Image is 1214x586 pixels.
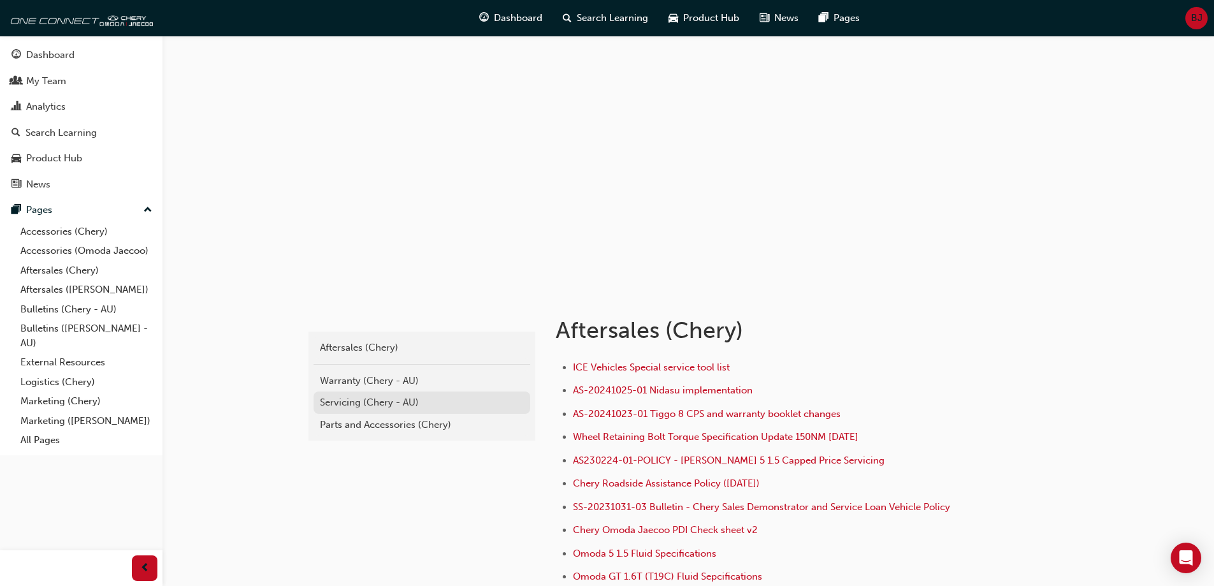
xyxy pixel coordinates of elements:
[15,430,157,450] a: All Pages
[26,203,52,217] div: Pages
[573,524,758,536] a: Chery Omoda Jaecoo PDI Check sheet v2
[320,395,524,410] div: Servicing (Chery - AU)
[494,11,542,26] span: Dashboard
[573,478,760,489] a: Chery Roadside Assistance Policy ([DATE])
[11,50,21,61] span: guage-icon
[25,126,97,140] div: Search Learning
[314,392,530,414] a: Servicing (Chery - AU)
[668,10,678,26] span: car-icon
[5,198,157,222] button: Pages
[11,128,20,139] span: search-icon
[26,177,50,192] div: News
[760,10,769,26] span: news-icon
[5,43,157,67] a: Dashboard
[5,121,157,145] a: Search Learning
[479,10,489,26] span: guage-icon
[553,5,658,31] a: search-iconSearch Learning
[320,374,524,388] div: Warranty (Chery - AU)
[26,48,75,62] div: Dashboard
[658,5,749,31] a: car-iconProduct Hub
[11,179,21,191] span: news-icon
[15,300,157,319] a: Bulletins (Chery - AU)
[314,414,530,436] a: Parts and Accessories (Chery)
[15,319,157,353] a: Bulletins ([PERSON_NAME] - AU)
[11,76,21,87] span: people-icon
[15,353,157,372] a: External Resources
[573,431,858,443] a: Wheel Retaining Bolt Torque Specification Update 150NM [DATE]
[1171,543,1201,573] div: Open Intercom Messenger
[577,11,648,26] span: Search Learning
[573,548,716,559] a: Omoda 5 1.5 Fluid Specifications
[573,455,885,466] a: AS230224-01-POLICY - [PERSON_NAME] 5 1.5 Capped Price Servicing
[469,5,553,31] a: guage-iconDashboard
[15,372,157,392] a: Logistics (Chery)
[143,202,152,219] span: up-icon
[320,341,524,355] div: Aftersales (Chery)
[5,70,157,93] a: My Team
[556,316,974,344] h1: Aftersales (Chery)
[15,392,157,411] a: Marketing (Chery)
[1185,7,1208,29] button: BJ
[1191,11,1203,26] span: BJ
[573,501,950,513] a: SS-20231031-03 Bulletin - Chery Sales Demonstrator and Service Loan Vehicle Policy
[11,101,21,113] span: chart-icon
[5,41,157,198] button: DashboardMy TeamAnalyticsSearch LearningProduct HubNews
[834,11,860,26] span: Pages
[749,5,809,31] a: news-iconNews
[26,74,66,89] div: My Team
[15,222,157,242] a: Accessories (Chery)
[563,10,572,26] span: search-icon
[5,173,157,196] a: News
[573,385,753,396] a: AS-20241025-01 Nidasu implementation
[15,280,157,300] a: Aftersales ([PERSON_NAME])
[6,5,153,31] img: oneconnect
[809,5,870,31] a: pages-iconPages
[15,261,157,281] a: Aftersales (Chery)
[26,99,66,114] div: Analytics
[5,147,157,170] a: Product Hub
[15,411,157,431] a: Marketing ([PERSON_NAME])
[573,571,762,582] a: Omoda GT 1.6T (T19C) Fluid Sepcifications
[5,95,157,119] a: Analytics
[683,11,739,26] span: Product Hub
[573,362,730,373] a: ICE Vehicles Special service tool list
[26,151,82,166] div: Product Hub
[11,205,21,216] span: pages-icon
[774,11,798,26] span: News
[140,560,150,576] span: prev-icon
[573,408,841,420] a: AS-20241023-01 Tiggo 8 CPS and warranty booklet changes
[11,153,21,165] span: car-icon
[314,337,530,359] a: Aftersales (Chery)
[15,241,157,261] a: Accessories (Omoda Jaecoo)
[320,418,524,432] div: Parts and Accessories (Chery)
[314,370,530,392] a: Warranty (Chery - AU)
[819,10,828,26] span: pages-icon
